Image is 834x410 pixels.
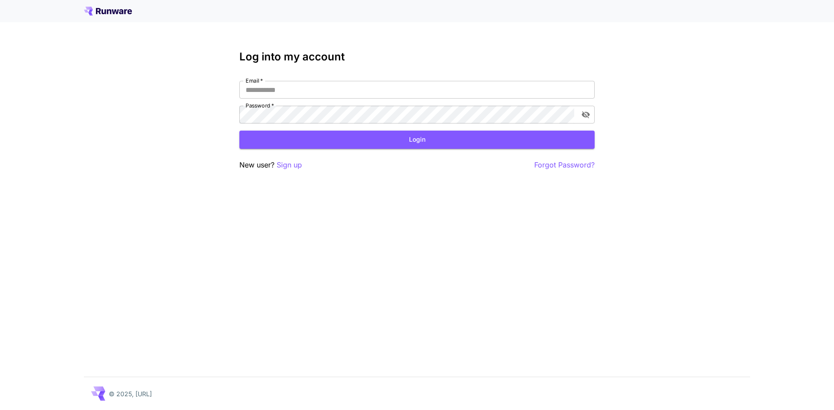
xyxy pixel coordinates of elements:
[239,131,595,149] button: Login
[534,159,595,171] button: Forgot Password?
[239,159,302,171] p: New user?
[277,159,302,171] button: Sign up
[109,389,152,398] p: © 2025, [URL]
[239,51,595,63] h3: Log into my account
[246,102,274,109] label: Password
[578,107,594,123] button: toggle password visibility
[246,77,263,84] label: Email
